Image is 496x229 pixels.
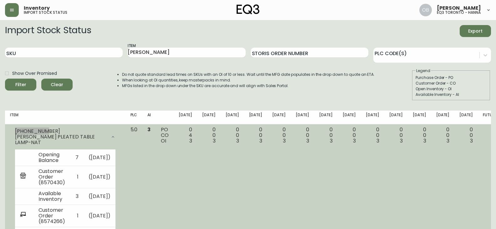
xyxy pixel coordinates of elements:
[319,127,333,144] div: 0 0
[408,111,431,124] th: [DATE]
[416,92,487,97] div: Available Inventory - AI
[24,11,67,14] h5: import stock status
[33,149,70,166] td: Opening Balance
[20,211,26,219] img: ecommerce_report.svg
[142,111,156,124] th: AI
[416,75,487,81] div: Purchase Order - PO
[226,127,239,144] div: 0 0
[122,77,375,83] li: When looking at OI quantities, keep masterpacks in mind.
[24,6,50,11] span: Inventory
[436,127,450,144] div: 0 0
[33,166,70,188] td: Customer Order (8570430)
[291,111,314,124] th: [DATE]
[221,111,244,124] th: [DATE]
[5,111,125,124] th: Item
[12,70,57,77] span: Show Over Promised
[413,127,426,144] div: 0 0
[283,137,286,144] span: 3
[122,72,375,77] li: Do not quote standard lead times on SKUs with an OI of 10 or less. Wait until the MFG date popula...
[174,111,197,124] th: [DATE]
[161,127,169,144] div: PO CO
[20,173,26,180] img: retail_report.svg
[454,111,478,124] th: [DATE]
[259,137,262,144] span: 3
[423,137,426,144] span: 3
[244,111,268,124] th: [DATE]
[416,68,431,74] legend: Legend
[125,111,143,124] th: PLC
[389,127,403,144] div: 0 0
[202,127,216,144] div: 0 0
[147,126,151,133] span: 3
[330,137,333,144] span: 3
[267,111,291,124] th: [DATE]
[459,127,473,144] div: 0 0
[5,25,91,37] h2: Import Stock Status
[122,83,375,89] li: MFGs listed in the drop down under the SKU are accurate and will align with Sales Portal.
[70,149,84,166] td: 7
[460,25,491,37] button: Export
[431,111,455,124] th: [DATE]
[15,134,107,145] div: [PERSON_NAME] PLEATED TABLE LAMP-NAT
[237,4,260,14] img: logo
[272,127,286,144] div: 0 0
[197,111,221,124] th: [DATE]
[5,79,36,91] button: Filter
[213,137,216,144] span: 3
[70,188,84,205] td: 3
[70,166,84,188] td: 1
[236,137,239,144] span: 3
[33,188,70,205] td: Available Inventory
[189,137,192,144] span: 3
[306,137,309,144] span: 3
[10,127,120,147] div: [PHONE_NUMBER][PERSON_NAME] PLEATED TABLE LAMP-NAT
[84,188,115,205] td: ( [DATE] )
[161,137,166,144] span: OI
[437,11,481,14] h5: eq3 toronto - hanna
[41,79,73,91] button: Clear
[376,137,379,144] span: 3
[470,137,473,144] span: 3
[419,4,432,16] img: 8e0065c524da89c5c924d5ed86cfe468
[46,81,68,89] span: Clear
[361,111,384,124] th: [DATE]
[179,127,192,144] div: 0 4
[416,81,487,86] div: Customer Order - CO
[437,6,481,11] span: [PERSON_NAME]
[296,127,309,144] div: 0 0
[384,111,408,124] th: [DATE]
[400,137,403,144] span: 3
[84,166,115,188] td: ( [DATE] )
[353,137,356,144] span: 3
[15,81,26,89] div: Filter
[84,149,115,166] td: ( [DATE] )
[343,127,356,144] div: 0 0
[70,205,84,227] td: 1
[15,128,107,134] div: [PHONE_NUMBER]
[338,111,361,124] th: [DATE]
[416,86,487,92] div: Open Inventory - OI
[84,205,115,227] td: ( [DATE] )
[465,27,486,35] span: Export
[447,137,449,144] span: 3
[366,127,379,144] div: 0 0
[249,127,263,144] div: 0 0
[314,111,338,124] th: [DATE]
[33,205,70,227] td: Customer Order (8574266)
